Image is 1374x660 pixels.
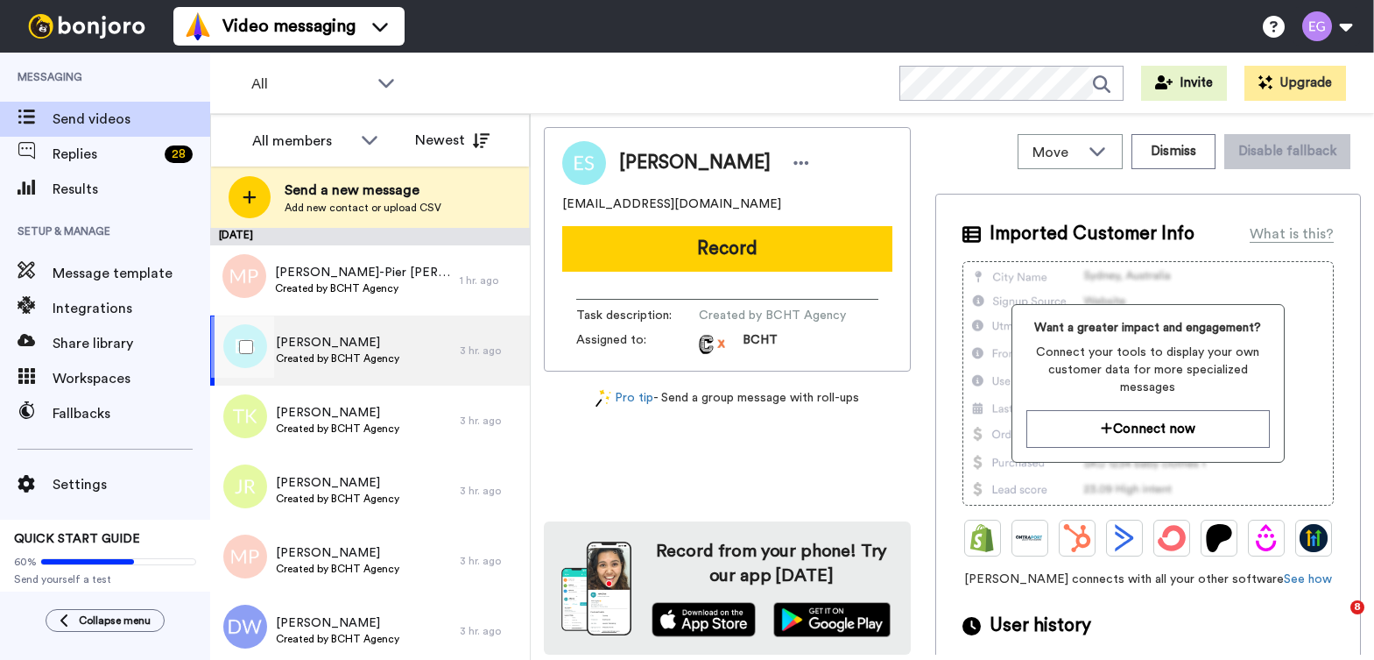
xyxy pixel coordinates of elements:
[460,484,521,498] div: 3 hr. ago
[53,179,210,200] span: Results
[1063,524,1091,552] img: Hubspot
[79,614,151,628] span: Collapse menu
[699,331,725,358] img: da9f78d6-c199-4464-8dfe-2283e209912d-1719894401.jpg
[561,542,631,636] img: download
[1026,410,1270,448] button: Connect now
[276,404,399,422] span: [PERSON_NAME]
[53,403,210,424] span: Fallbacks
[14,572,196,586] span: Send yourself a test
[1250,224,1334,245] div: What is this?
[53,368,210,389] span: Workspaces
[1026,344,1270,396] span: Connect your tools to display your own customer data for more specialized messages
[276,562,399,576] span: Created by BCHT Agency
[275,281,451,295] span: Created by BCHT Agency
[649,539,893,588] h4: Record from your phone! Try our app [DATE]
[595,389,653,408] a: Pro tip
[969,524,997,552] img: Shopify
[460,414,521,428] div: 3 hr. ago
[544,389,911,408] div: - Send a group message with roll-ups
[1131,134,1215,169] button: Dismiss
[276,474,399,492] span: [PERSON_NAME]
[276,422,399,436] span: Created by BCHT Agency
[1350,600,1364,614] span: 8
[285,201,441,215] span: Add new contact or upload CSV
[21,14,152,39] img: bj-logo-header-white.svg
[460,273,521,287] div: 1 hr. ago
[962,571,1334,588] span: [PERSON_NAME] connects with all your other software
[562,195,781,213] span: [EMAIL_ADDRESS][DOMAIN_NAME]
[1016,524,1044,552] img: Ontraport
[276,614,399,632] span: [PERSON_NAME]
[773,602,891,637] img: playstore
[1252,524,1280,552] img: Drip
[251,74,369,95] span: All
[743,331,778,358] span: BCHT
[1284,573,1332,585] a: See how
[276,632,399,646] span: Created by BCHT Agency
[576,307,699,324] span: Task description :
[460,344,521,358] div: 3 hr. ago
[276,492,399,506] span: Created by BCHT Agency
[46,609,165,632] button: Collapse menu
[53,263,210,284] span: Message template
[576,331,699,358] span: Assigned to:
[53,144,158,165] span: Replies
[402,123,503,158] button: Newest
[562,141,606,185] img: Image of Ettiene Snyman
[699,307,865,324] span: Created by BCHT Agency
[460,554,521,568] div: 3 hr. ago
[1300,524,1328,552] img: GoHighLevel
[1032,142,1080,163] span: Move
[53,474,210,495] span: Settings
[184,12,212,40] img: vm-color.svg
[562,226,892,272] button: Record
[165,145,193,163] div: 28
[595,389,611,408] img: magic-wand.svg
[619,150,771,176] span: [PERSON_NAME]
[1110,524,1138,552] img: ActiveCampaign
[223,465,267,508] img: jr.png
[1026,319,1270,337] span: Want a greater impact and engagement?
[53,109,210,130] span: Send videos
[1314,600,1356,642] iframe: Intercom live chat
[276,351,399,365] span: Created by BCHT Agency
[460,624,521,638] div: 3 hr. ago
[1158,524,1186,552] img: ConvertKit
[222,14,356,39] span: Video messaging
[275,264,451,281] span: [PERSON_NAME]-Pier [PERSON_NAME]
[210,228,530,245] div: [DATE]
[223,394,267,438] img: tk.png
[990,221,1194,247] span: Imported Customer Info
[223,605,267,649] img: dw.png
[1205,524,1233,552] img: Patreon
[1224,134,1350,169] button: Disable fallback
[53,333,210,354] span: Share library
[14,533,140,545] span: QUICK START GUIDE
[252,131,352,152] div: All members
[14,555,37,569] span: 60%
[53,298,210,319] span: Integrations
[222,254,266,298] img: mp.png
[990,613,1091,639] span: User history
[276,544,399,562] span: [PERSON_NAME]
[1141,66,1227,101] button: Invite
[652,602,756,637] img: appstore
[276,334,399,351] span: [PERSON_NAME]
[1244,66,1346,101] button: Upgrade
[223,535,267,578] img: mp.png
[285,180,441,201] span: Send a new message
